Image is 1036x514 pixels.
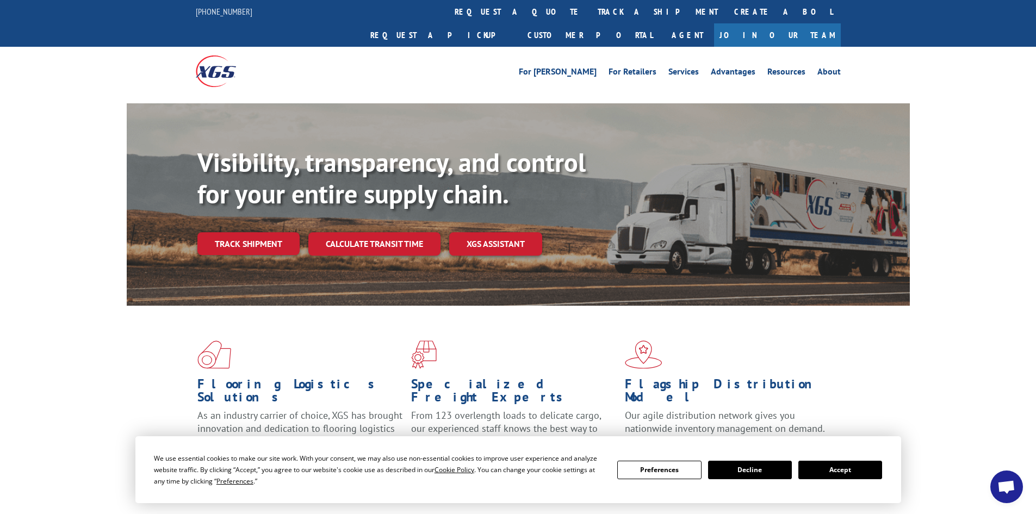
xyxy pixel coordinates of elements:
[411,409,617,457] p: From 123 overlength loads to delicate cargo, our experienced staff knows the best way to move you...
[135,436,901,503] div: Cookie Consent Prompt
[154,453,604,487] div: We use essential cookies to make our site work. With your consent, we may also use non-essential ...
[435,465,474,474] span: Cookie Policy
[197,232,300,255] a: Track shipment
[362,23,519,47] a: Request a pickup
[625,377,830,409] h1: Flagship Distribution Model
[711,67,755,79] a: Advantages
[668,67,699,79] a: Services
[817,67,841,79] a: About
[411,377,617,409] h1: Specialized Freight Experts
[767,67,805,79] a: Resources
[411,340,437,369] img: xgs-icon-focused-on-flooring-red
[216,476,253,486] span: Preferences
[798,461,882,479] button: Accept
[625,340,662,369] img: xgs-icon-flagship-distribution-model-red
[661,23,714,47] a: Agent
[609,67,656,79] a: For Retailers
[449,232,542,256] a: XGS ASSISTANT
[990,470,1023,503] a: Open chat
[625,409,825,435] span: Our agile distribution network gives you nationwide inventory management on demand.
[617,461,701,479] button: Preferences
[197,340,231,369] img: xgs-icon-total-supply-chain-intelligence-red
[708,461,792,479] button: Decline
[519,23,661,47] a: Customer Portal
[196,6,252,17] a: [PHONE_NUMBER]
[197,409,402,448] span: As an industry carrier of choice, XGS has brought innovation and dedication to flooring logistics...
[197,377,403,409] h1: Flooring Logistics Solutions
[519,67,597,79] a: For [PERSON_NAME]
[714,23,841,47] a: Join Our Team
[308,232,441,256] a: Calculate transit time
[197,145,586,210] b: Visibility, transparency, and control for your entire supply chain.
